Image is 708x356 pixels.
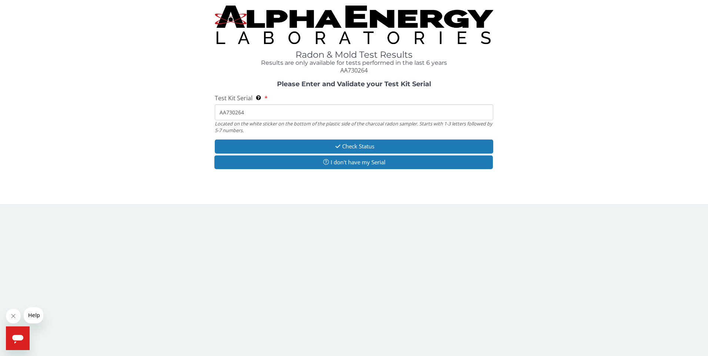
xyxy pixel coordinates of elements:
[215,140,494,153] button: Check Status
[215,120,494,134] div: Located on the white sticker on the bottom of the plastic side of the charcoal radon sampler. Sta...
[6,309,21,323] iframe: Close message
[24,307,43,323] iframe: Message from company
[6,326,30,350] iframe: Button to launch messaging window
[277,80,431,88] strong: Please Enter and Validate your Test Kit Serial
[340,66,368,74] span: AA730264
[215,94,253,102] span: Test Kit Serial
[215,50,494,60] h1: Radon & Mold Test Results
[214,155,493,169] button: I don't have my Serial
[215,60,494,66] h4: Results are only available for tests performed in the last 6 years
[215,6,494,44] img: TightCrop.jpg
